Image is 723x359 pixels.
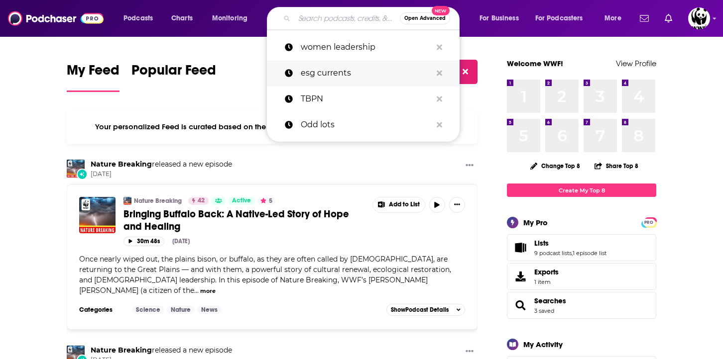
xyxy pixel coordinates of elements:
a: 9 podcast lists [534,250,572,257]
span: Exports [510,269,530,283]
img: User Profile [688,7,710,29]
a: 3 saved [534,307,554,314]
button: 5 [257,197,275,205]
a: Popular Feed [131,62,216,92]
button: Show profile menu [688,7,710,29]
a: Lists [510,241,530,255]
a: TBPN [267,86,460,112]
span: Charts [171,11,193,25]
span: New [432,6,450,15]
div: [DATE] [172,238,190,245]
a: Nature [167,306,195,314]
span: Lists [507,234,656,261]
a: Searches [510,298,530,312]
a: Show notifications dropdown [636,10,653,27]
a: Nature Breaking [91,160,152,169]
button: Show More Button [462,160,478,172]
a: Lists [534,239,606,248]
button: Show More Button [373,197,425,212]
span: Searches [507,292,656,319]
div: New Episode [77,169,88,179]
span: For Podcasters [535,11,583,25]
span: Open Advanced [404,16,446,21]
div: Search podcasts, credits, & more... [276,7,469,30]
div: Your personalized Feed is curated based on the Podcasts, Creators, Users, and Lists that you Follow. [67,110,478,144]
h3: released a new episode [91,160,232,169]
a: 1 episode list [573,250,606,257]
h3: released a new episode [91,346,232,355]
h3: Categories [79,306,124,314]
a: Nature Breaking [134,197,182,205]
img: Bringing Buffalo Back: A Native-Led Story of Hope and Healing [79,197,116,233]
a: Welcome WWF! [507,59,563,68]
button: Show More Button [462,346,478,358]
span: 1 item [534,278,559,285]
span: More [604,11,621,25]
span: Once nearly wiped out, the plains bison, or buffalo, as they are often called by [DEMOGRAPHIC_DAT... [79,255,451,295]
p: women leadership [301,34,432,60]
a: Show notifications dropdown [661,10,676,27]
span: ... [194,286,199,295]
span: Active [232,196,251,206]
button: more [200,287,216,295]
span: Popular Feed [131,62,216,85]
button: Change Top 8 [524,160,586,172]
a: Bringing Buffalo Back: A Native-Led Story of Hope and Healing [123,208,365,233]
span: Show Podcast Details [391,306,449,313]
span: Exports [534,268,559,276]
input: Search podcasts, credits, & more... [294,10,400,26]
a: Searches [534,296,566,305]
div: My Pro [523,218,548,227]
p: esg currents [301,60,432,86]
span: My Feed [67,62,120,85]
span: Add to List [389,201,420,208]
button: open menu [598,10,634,26]
a: PRO [643,218,655,226]
a: Odd lots [267,112,460,138]
img: Nature Breaking [123,197,131,205]
img: Nature Breaking [67,160,85,178]
span: , [572,250,573,257]
span: 42 [198,196,205,206]
a: 42 [188,197,209,205]
a: esg currents [267,60,460,86]
span: Logged in as MXA_Team [688,7,710,29]
button: open menu [529,10,598,26]
a: women leadership [267,34,460,60]
a: Active [228,197,255,205]
button: open menu [117,10,166,26]
span: Bringing Buffalo Back: A Native-Led Story of Hope and Healing [123,208,349,233]
p: Odd lots [301,112,432,138]
a: Create My Top 8 [507,183,656,197]
button: Open AdvancedNew [400,12,450,24]
a: View Profile [616,59,656,68]
button: Show More Button [449,197,465,213]
img: Podchaser - Follow, Share and Rate Podcasts [8,9,104,28]
a: News [197,306,222,314]
a: Nature Breaking [91,346,152,355]
button: open menu [205,10,260,26]
a: Exports [507,263,656,290]
button: open menu [473,10,531,26]
span: Monitoring [212,11,247,25]
span: Podcasts [123,11,153,25]
a: My Feed [67,62,120,92]
button: 30m 48s [123,237,164,246]
button: ShowPodcast Details [386,304,465,316]
span: [DATE] [91,170,232,179]
p: TBPN [301,86,432,112]
span: Lists [534,239,549,248]
a: Science [132,306,164,314]
span: For Business [480,11,519,25]
a: Charts [165,10,199,26]
div: My Activity [523,340,563,349]
button: Share Top 8 [594,156,639,176]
